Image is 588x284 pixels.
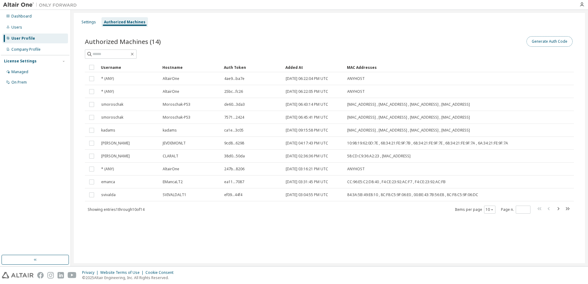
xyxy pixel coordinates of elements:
[347,89,365,94] span: ANYHOST
[347,76,365,81] span: ANYHOST
[101,115,123,120] span: smoroschak
[224,192,242,197] span: ef09...44f4
[101,89,114,94] span: * (ANY)
[100,270,145,275] div: Website Terms of Use
[286,141,328,146] span: [DATE] 04:17:43 PM UTC
[163,154,178,159] span: CLARALT
[224,89,243,94] span: 25bc...fc26
[286,154,328,159] span: [DATE] 02:36:36 PM UTC
[286,102,328,107] span: [DATE] 06:43:14 PM UTC
[224,141,244,146] span: 9cd8...6298
[101,62,157,72] div: Username
[224,154,245,159] span: 38d0...50da
[486,207,494,212] button: 10
[224,115,244,120] span: 7571...2424
[286,76,328,81] span: [DATE] 06:22:04 PM UTC
[455,206,495,214] span: Items per page
[163,192,186,197] span: SVIVALDALT1
[101,179,115,184] span: emanca
[11,47,41,52] div: Company Profile
[347,141,508,146] span: 10:98:19:62:0D:7E , 68:34:21:FE:9F:7B , 68:34:21:FE:9F:7E , 68:34:21:FE:9F:7A , 6A:34:21:FE:9F:7A
[286,128,328,133] span: [DATE] 09:15:58 PM UTC
[286,179,328,184] span: [DATE] 03:31:45 PM UTC
[163,102,190,107] span: Moroschak-P53
[101,192,116,197] span: svivalda
[163,141,186,146] span: JEVDEMONLT
[101,154,130,159] span: [PERSON_NAME]
[286,167,328,172] span: [DATE] 03:16:21 PM UTC
[11,80,27,85] div: On Prem
[162,62,219,72] div: Hostname
[501,206,530,214] span: Page n.
[163,115,190,120] span: Moroschak-P53
[11,69,28,74] div: Managed
[81,20,96,25] div: Settings
[101,141,130,146] span: [PERSON_NAME]
[224,167,244,172] span: 247b...8206
[101,167,114,172] span: * (ANY)
[101,102,123,107] span: smoroschak
[163,89,179,94] span: AltairOne
[286,192,328,197] span: [DATE] 03:04:55 PM UTC
[163,179,183,184] span: EMancaLT2
[88,207,145,212] span: Showing entries 1 through 10 of 14
[347,62,509,72] div: MAC Addresses
[2,272,34,278] img: altair_logo.svg
[3,2,80,8] img: Altair One
[11,36,35,41] div: User Profile
[163,167,179,172] span: AltairOne
[11,25,22,30] div: Users
[526,36,573,47] button: Generate Auth Code
[82,275,177,280] p: © 2025 Altair Engineering, Inc. All Rights Reserved.
[286,89,328,94] span: [DATE] 06:22:05 PM UTC
[286,115,328,120] span: [DATE] 06:45:41 PM UTC
[347,154,411,159] span: 58:CD:C9:36:A2:23 , [MAC_ADDRESS]
[224,102,245,107] span: de60...3da3
[101,128,115,133] span: kadams
[47,272,54,278] img: instagram.svg
[224,76,244,81] span: 4ae9...ba7e
[11,14,32,19] div: Dashboard
[347,102,470,107] span: [MAC_ADDRESS] , [MAC_ADDRESS] , [MAC_ADDRESS] , [MAC_ADDRESS]
[347,179,446,184] span: CC:96:E5:C2:D8:40 , F4:CE:23:92:AC:F7 , F4:CE:23:92:AC:FB
[4,59,37,64] div: License Settings
[163,76,179,81] span: AltairOne
[224,62,280,72] div: Auth Token
[347,128,470,133] span: [MAC_ADDRESS] , [MAC_ADDRESS] , [MAC_ADDRESS] , [MAC_ADDRESS]
[224,179,244,184] span: ea11...7087
[101,76,114,81] span: * (ANY)
[347,167,365,172] span: ANYHOST
[285,62,342,72] div: Added At
[82,270,100,275] div: Privacy
[163,128,177,133] span: kadams
[68,272,77,278] img: youtube.svg
[85,37,161,46] span: Authorized Machines (14)
[347,115,470,120] span: [MAC_ADDRESS] , [MAC_ADDRESS] , [MAC_ADDRESS] , [MAC_ADDRESS]
[145,270,177,275] div: Cookie Consent
[37,272,44,278] img: facebook.svg
[224,128,244,133] span: ca1e...3c05
[104,20,145,25] div: Authorized Machines
[347,192,478,197] span: 84:3A:5B:49:E8:10 , 8C:F8:C5:9F:06:E0 , 00:BE:43:7B:56:E8 , 8C:F8:C5:9F:06:DC
[58,272,64,278] img: linkedin.svg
